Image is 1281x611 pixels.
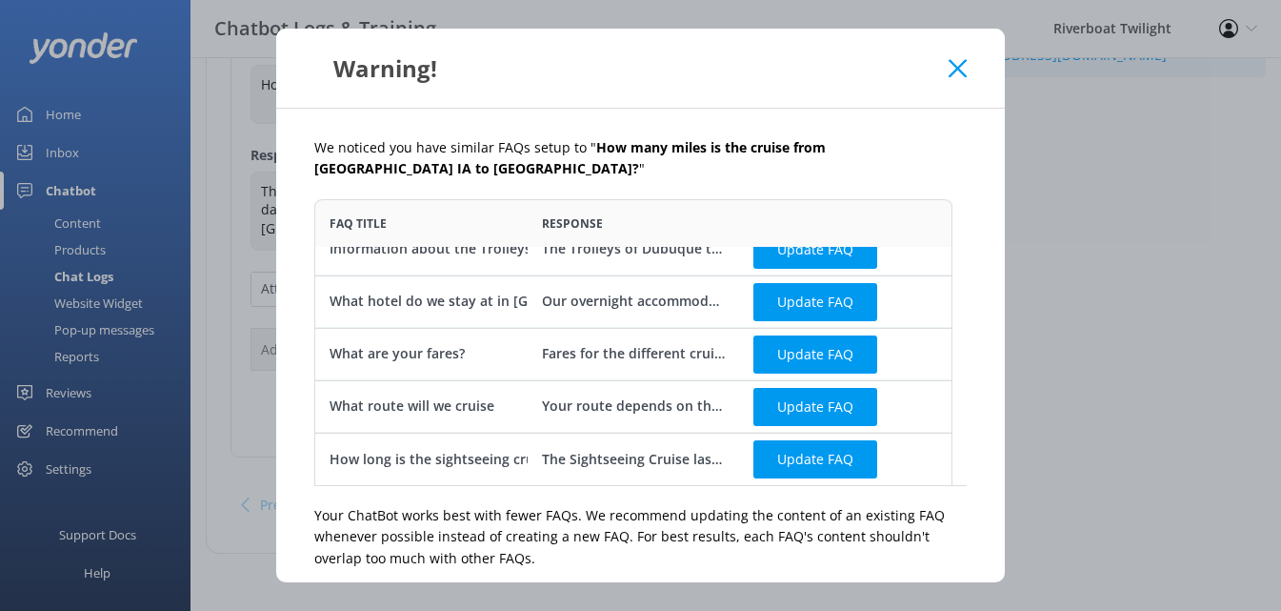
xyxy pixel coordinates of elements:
div: row [314,380,952,433]
button: Update FAQ [753,282,877,320]
div: row [314,328,952,380]
div: row [314,275,952,328]
div: Warning! [314,52,949,84]
div: grid [314,247,952,485]
p: Your ChatBot works best with fewer FAQs. We recommend updating the content of an existing FAQ whe... [314,505,967,569]
div: What route will we cruise [330,396,494,417]
button: Update FAQ [753,387,877,425]
button: Update FAQ [753,230,877,268]
button: Update FAQ [753,440,877,479]
div: row [314,433,952,485]
span: FAQ Title [330,214,387,233]
div: row [314,223,952,275]
div: Our overnight accommodations in [GEOGRAPHIC_DATA] are at the [GEOGRAPHIC_DATA]. Other hotels migh... [542,291,726,312]
div: The Sightseeing Cruise lasts approximately 90 minutes, giving you ample time to enjoy the river v... [542,449,726,470]
div: What are your fares? [330,343,465,364]
div: What hotel do we stay at in [GEOGRAPHIC_DATA] [330,291,649,312]
span: Response [542,214,603,233]
button: Close [949,59,967,78]
button: Update FAQ [753,335,877,373]
div: Information about the Trolleys of Dubuque tour [330,238,645,259]
div: Fares for the different cruises can be found on our website [URL][DOMAIN_NAME] [542,343,726,364]
div: Your route depends on the cruise you choose. The Sightseeing Cruise travels 5–7 miles upriver fro... [542,396,726,417]
div: The Trolleys of Dubuque tour is a 1.5-hour historical trolley ride through downtown [GEOGRAPHIC_D... [542,238,726,259]
div: How long is the sightseeing cruise [330,449,552,470]
p: We noticed you have similar FAQs setup to " " [314,137,967,180]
